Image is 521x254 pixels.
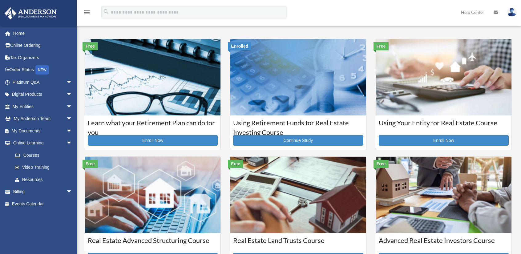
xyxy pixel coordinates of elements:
[83,9,91,16] i: menu
[4,198,82,210] a: Events Calendar
[379,236,509,251] h3: Advanced Real Estate Investors Course
[83,11,91,16] a: menu
[4,64,82,76] a: Order StatusNEW
[228,42,251,50] div: Enrolled
[88,236,218,251] h3: Real Estate Advanced Structuring Course
[9,173,82,186] a: Resources
[83,160,98,168] div: Free
[3,7,59,19] img: Anderson Advisors Platinum Portal
[4,39,82,52] a: Online Ordering
[4,100,82,113] a: My Entitiesarrow_drop_down
[4,27,82,39] a: Home
[83,42,98,50] div: Free
[9,161,82,174] a: Video Training
[233,236,363,251] h3: Real Estate Land Trusts Course
[4,125,82,137] a: My Documentsarrow_drop_down
[4,137,82,149] a: Online Learningarrow_drop_down
[507,8,516,17] img: User Pic
[88,118,218,134] h3: Learn what your Retirement Plan can do for you
[66,125,79,137] span: arrow_drop_down
[233,135,363,146] a: Continue Study
[4,76,82,88] a: Platinum Q&Aarrow_drop_down
[4,113,82,125] a: My Anderson Teamarrow_drop_down
[379,135,509,146] a: Enroll Now
[4,186,82,198] a: Billingarrow_drop_down
[88,135,218,146] a: Enroll Now
[66,113,79,125] span: arrow_drop_down
[66,88,79,101] span: arrow_drop_down
[374,160,389,168] div: Free
[9,149,79,161] a: Courses
[35,65,49,75] div: NEW
[66,137,79,150] span: arrow_drop_down
[4,51,82,64] a: Tax Organizers
[66,186,79,198] span: arrow_drop_down
[4,88,82,101] a: Digital Productsarrow_drop_down
[233,118,363,134] h3: Using Retirement Funds for Real Estate Investing Course
[228,160,243,168] div: Free
[379,118,509,134] h3: Using Your Entity for Real Estate Course
[374,42,389,50] div: Free
[66,76,79,89] span: arrow_drop_down
[103,8,110,15] i: search
[66,100,79,113] span: arrow_drop_down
